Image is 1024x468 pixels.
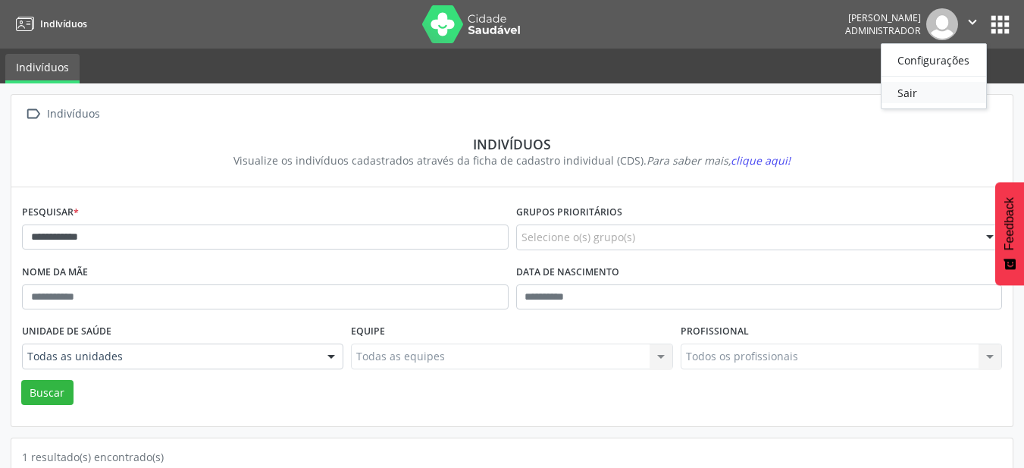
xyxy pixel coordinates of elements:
[881,43,987,109] ul: 
[882,49,986,71] a: Configurações
[845,11,921,24] div: [PERSON_NAME]
[516,201,622,225] label: Grupos prioritários
[5,54,80,83] a: Indivíduos
[1003,197,1016,250] span: Feedback
[33,136,991,152] div: Indivíduos
[22,320,111,344] label: Unidade de saúde
[33,152,991,168] div: Visualize os indivíduos cadastrados através da ficha de cadastro individual (CDS).
[516,261,619,284] label: Data de nascimento
[27,349,312,364] span: Todas as unidades
[926,8,958,40] img: img
[845,24,921,37] span: Administrador
[731,153,791,168] span: clique aqui!
[964,14,981,30] i: 
[647,153,791,168] i: Para saber mais,
[44,103,102,125] div: Indivíduos
[21,380,74,406] button: Buscar
[521,229,635,245] span: Selecione o(s) grupo(s)
[882,82,986,103] a: Sair
[987,11,1013,38] button: apps
[681,320,749,344] label: Profissional
[22,201,79,225] label: Pesquisar
[22,103,44,125] i: 
[22,103,102,125] a:  Indivíduos
[40,17,87,30] span: Indivíduos
[22,261,88,284] label: Nome da mãe
[351,320,385,344] label: Equipe
[11,11,87,36] a: Indivíduos
[22,449,1002,465] div: 1 resultado(s) encontrado(s)
[958,8,987,40] button: 
[995,182,1024,285] button: Feedback - Mostrar pesquisa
